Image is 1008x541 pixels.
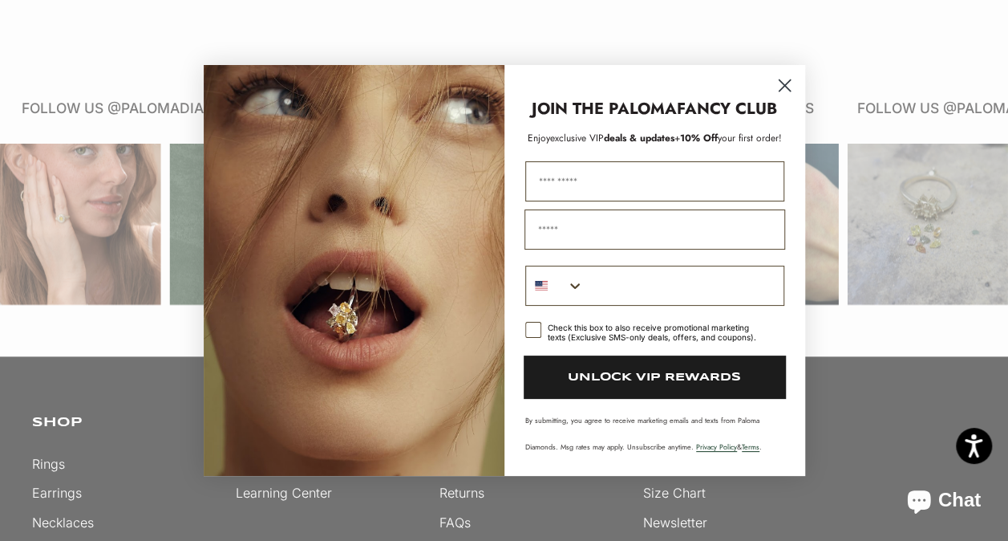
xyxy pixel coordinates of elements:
[742,441,759,452] a: Terms
[532,97,677,120] strong: JOIN THE PALOMA
[548,323,765,342] div: Check this box to also receive promotional marketing texts (Exclusive SMS-only deals, offers, and...
[677,97,777,120] strong: FANCY CLUB
[680,131,718,145] span: 10% Off
[550,131,674,145] span: deals & updates
[525,161,784,201] input: First Name
[535,279,548,292] img: United States
[771,71,799,100] button: Close dialog
[524,356,786,399] button: UNLOCK VIP REWARDS
[526,266,584,305] button: Search Countries
[528,131,550,145] span: Enjoy
[524,209,785,250] input: Email
[525,415,784,452] p: By submitting, you agree to receive marketing emails and texts from Paloma Diamonds. Msg rates ma...
[696,441,737,452] a: Privacy Policy
[204,65,504,476] img: Loading...
[696,441,762,452] span: & .
[550,131,604,145] span: exclusive VIP
[674,131,782,145] span: + your first order!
